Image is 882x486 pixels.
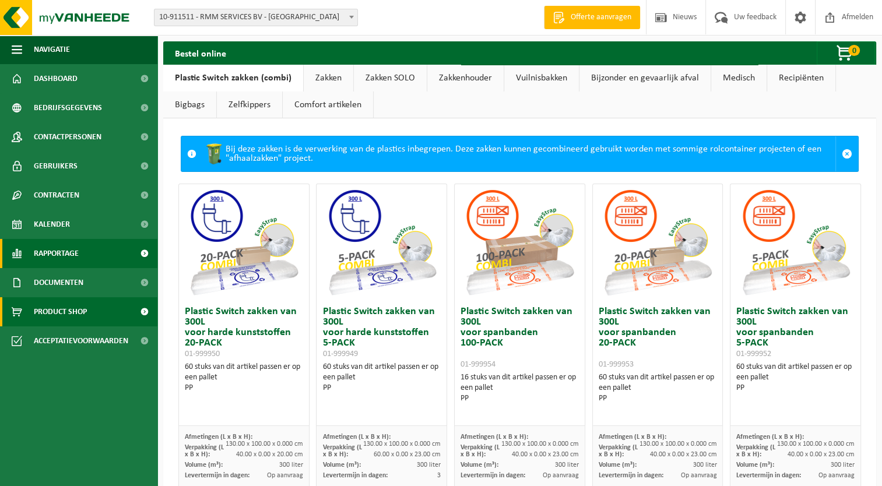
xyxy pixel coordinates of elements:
[185,362,303,393] div: 60 stuks van dit artikel passen er op een pallet
[831,462,855,469] span: 300 liter
[34,152,78,181] span: Gebruikers
[461,434,528,441] span: Afmetingen (L x B x H):
[599,307,717,369] h3: Plastic Switch zakken van 300L voor spanbanden 20-PACK
[322,383,441,393] div: PP
[34,93,102,122] span: Bedrijfsgegevens
[185,434,252,441] span: Afmetingen (L x B x H):
[599,184,716,301] img: 01-999953
[788,451,855,458] span: 40.00 x 0.00 x 23.00 cm
[599,444,638,458] span: Verpakking (L x B x H):
[599,472,663,479] span: Levertermijn in dagen:
[848,45,860,56] span: 0
[185,184,302,301] img: 01-999950
[185,462,223,469] span: Volume (m³):
[322,362,441,393] div: 60 stuks van dit artikel passen er op een pallet
[34,35,70,64] span: Navigatie
[34,64,78,93] span: Dashboard
[599,372,717,404] div: 60 stuks van dit artikel passen er op een pallet
[543,472,579,479] span: Op aanvraag
[163,65,303,91] a: Plastic Switch zakken (combi)
[736,434,804,441] span: Afmetingen (L x B x H):
[322,472,387,479] span: Levertermijn in dagen:
[736,462,774,469] span: Volume (m³):
[736,362,855,393] div: 60 stuks van dit artikel passen er op een pallet
[568,12,634,23] span: Offerte aanvragen
[736,307,855,359] h3: Plastic Switch zakken van 300L voor spanbanden 5-PACK
[34,239,79,268] span: Rapportage
[34,122,101,152] span: Contactpersonen
[217,91,282,118] a: Zelfkippers
[154,9,358,26] span: 10-911511 - RMM SERVICES BV - GENT
[34,268,83,297] span: Documenten
[693,462,716,469] span: 300 liter
[461,372,579,404] div: 16 stuks van dit artikel passen er op een pallet
[818,472,855,479] span: Op aanvraag
[461,360,496,369] span: 01-999954
[154,9,357,26] span: 10-911511 - RMM SERVICES BV - GENT
[363,441,441,448] span: 130.00 x 100.00 x 0.000 cm
[649,451,716,458] span: 40.00 x 0.00 x 23.00 cm
[279,462,303,469] span: 300 liter
[427,65,504,91] a: Zakkenhouder
[767,65,835,91] a: Recipiënten
[417,462,441,469] span: 300 liter
[202,142,226,165] img: WB-0240-HPE-GN-50.png
[202,136,835,171] div: Bij deze zakken is de verwerking van de plastics inbegrepen. Deze zakken kunnen gecombineerd gebr...
[461,472,525,479] span: Levertermijn in dagen:
[185,444,224,458] span: Verpakking (L x B x H):
[34,210,70,239] span: Kalender
[374,451,441,458] span: 60.00 x 0.00 x 23.00 cm
[185,350,220,358] span: 01-999950
[461,444,500,458] span: Verpakking (L x B x H):
[354,65,427,91] a: Zakken SOLO
[283,91,373,118] a: Comfort artikelen
[737,184,854,301] img: 01-999952
[639,441,716,448] span: 130.00 x 100.00 x 0.000 cm
[817,41,875,65] button: 0
[437,472,441,479] span: 3
[736,472,801,479] span: Levertermijn in dagen:
[322,350,357,358] span: 01-999949
[512,451,579,458] span: 40.00 x 0.00 x 23.00 cm
[226,441,303,448] span: 130.00 x 100.00 x 0.000 cm
[736,444,775,458] span: Verpakking (L x B x H):
[304,65,353,91] a: Zakken
[599,462,637,469] span: Volume (m³):
[501,441,579,448] span: 130.00 x 100.00 x 0.000 cm
[599,360,634,369] span: 01-999953
[680,472,716,479] span: Op aanvraag
[461,393,579,404] div: PP
[163,91,216,118] a: Bigbags
[322,434,390,441] span: Afmetingen (L x B x H):
[34,181,79,210] span: Contracten
[324,184,440,301] img: 01-999949
[736,383,855,393] div: PP
[579,65,711,91] a: Bijzonder en gevaarlijk afval
[322,444,361,458] span: Verpakking (L x B x H):
[599,393,717,404] div: PP
[163,41,238,64] h2: Bestel online
[185,307,303,359] h3: Plastic Switch zakken van 300L voor harde kunststoffen 20-PACK
[461,184,578,301] img: 01-999954
[34,297,87,326] span: Product Shop
[461,307,579,369] h3: Plastic Switch zakken van 300L voor spanbanden 100-PACK
[711,65,767,91] a: Medisch
[34,326,128,355] span: Acceptatievoorwaarden
[185,383,303,393] div: PP
[322,307,441,359] h3: Plastic Switch zakken van 300L voor harde kunststoffen 5-PACK
[835,136,858,171] a: Sluit melding
[267,472,303,479] span: Op aanvraag
[461,462,498,469] span: Volume (m³):
[322,462,360,469] span: Volume (m³):
[185,472,250,479] span: Levertermijn in dagen:
[544,6,640,29] a: Offerte aanvragen
[504,65,579,91] a: Vuilnisbakken
[236,451,303,458] span: 40.00 x 0.00 x 20.00 cm
[555,462,579,469] span: 300 liter
[777,441,855,448] span: 130.00 x 100.00 x 0.000 cm
[599,434,666,441] span: Afmetingen (L x B x H):
[736,350,771,358] span: 01-999952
